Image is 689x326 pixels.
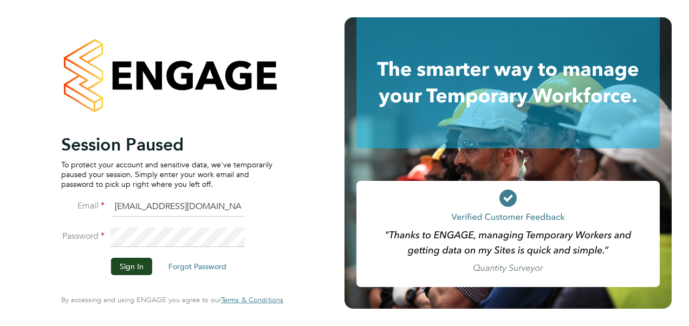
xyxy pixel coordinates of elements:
[61,200,105,212] label: Email
[61,231,105,242] label: Password
[221,295,283,304] span: Terms & Conditions
[61,134,272,155] h2: Session Paused
[160,258,235,275] button: Forgot Password
[221,296,283,304] a: Terms & Conditions
[61,295,283,304] span: By accessing and using ENGAGE you agree to our
[61,160,272,190] p: To protect your account and sensitive data, we've temporarily paused your session. Simply enter y...
[111,197,245,217] input: Enter your work email...
[111,258,152,275] button: Sign In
